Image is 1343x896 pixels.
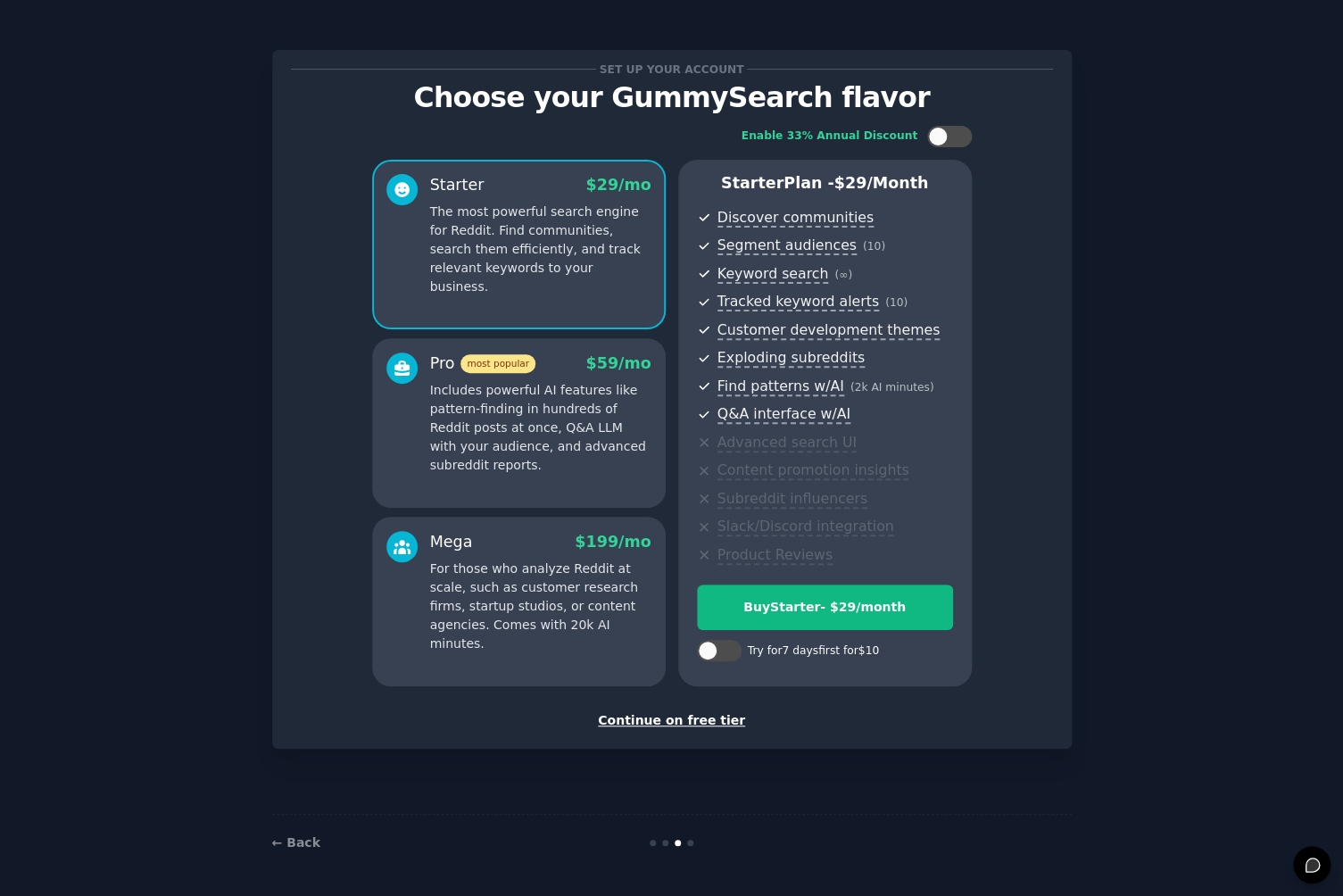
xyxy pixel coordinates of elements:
[717,490,867,509] span: Subreddit influencers
[430,381,651,475] p: Includes powerful AI features like pattern-finding in hundreds of Reddit posts at once, Q&A LLM w...
[575,533,651,551] span: $ 199 /mo
[430,353,535,375] div: Pro
[698,598,952,617] div: Buy Starter - $ 29 /month
[717,405,850,424] span: Q&A interface w/AI
[748,643,879,660] div: Try for 7 days first for $10
[717,434,857,452] span: Advanced search UI
[885,296,908,309] span: ( 10 )
[717,461,909,480] span: Content promotion insights
[850,381,934,394] span: ( 2k AI minutes )
[430,203,651,296] p: The most powerful search engine for Reddit. Find communities, search them efficiently, and track ...
[430,560,651,653] p: For those who analyze Reddit at scale, such as customer research firms, startup studios, or conte...
[697,585,953,630] button: BuyStarter- $29/month
[697,172,953,195] p: Starter Plan -
[742,129,918,145] div: Enable 33% Annual Discount
[717,546,833,565] span: Product Reviews
[430,174,485,196] div: Starter
[717,349,865,368] span: Exploding subreddits
[717,321,941,340] span: Customer development themes
[291,711,1053,730] div: Continue on free tier
[585,176,651,194] span: $ 29 /mo
[717,293,879,311] span: Tracked keyword alerts
[430,531,473,553] div: Mega
[585,354,651,372] span: $ 59 /mo
[863,240,885,253] span: ( 10 )
[834,174,929,192] span: $ 29 /month
[272,835,320,850] a: ← Back
[717,518,894,536] span: Slack/Discord integration
[717,236,857,255] span: Segment audiences
[717,377,844,396] span: Find patterns w/AI
[717,265,829,284] span: Keyword search
[596,60,747,79] span: Set up your account
[460,354,535,373] span: most popular
[717,209,874,228] span: Discover communities
[834,269,852,281] span: ( ∞ )
[291,82,1053,113] p: Choose your GummySearch flavor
